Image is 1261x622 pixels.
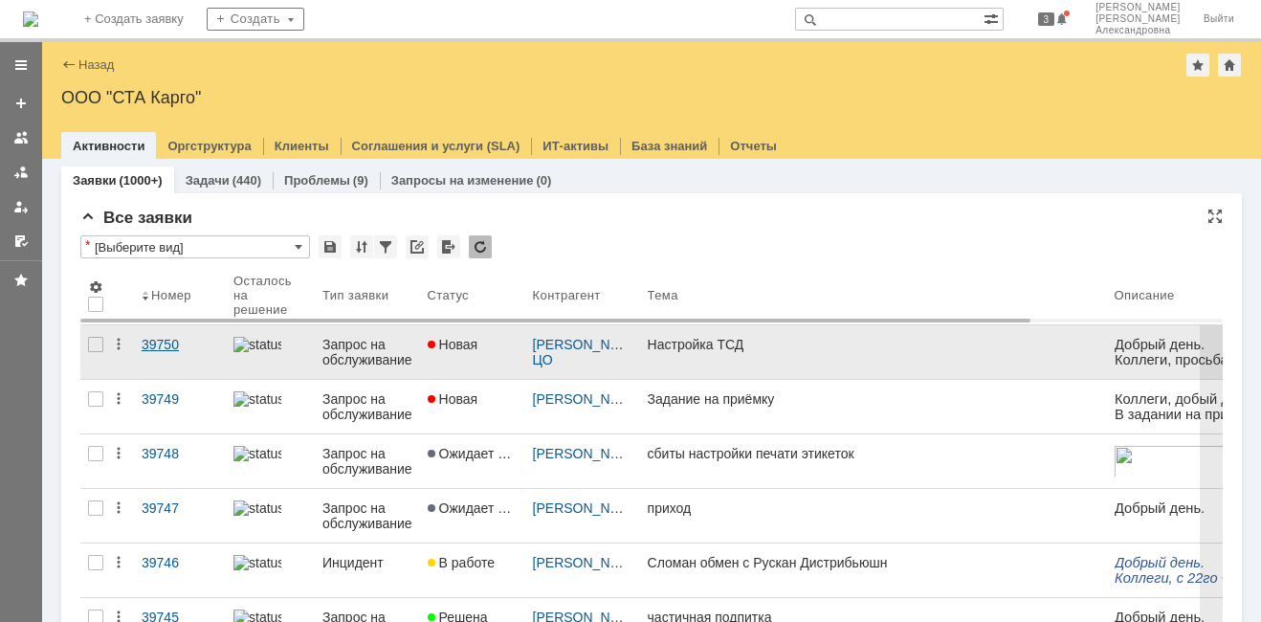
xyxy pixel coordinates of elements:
[19,49,89,64] span: 161106475
[542,139,608,153] a: ИТ-активы
[469,235,492,258] div: Обновлять список
[119,173,162,188] div: (1000+)
[97,526,150,542] span: stacargo
[100,323,103,339] span: .
[6,122,36,153] a: Заявки на командах
[3,204,72,215] span: [DATE] 0:00:00
[8,260,90,275] span: С уважением,
[1218,54,1241,77] div: Сделать домашней страницей
[6,157,36,188] a: Заявки в моей ответственности
[319,235,342,258] div: Сохранить вид
[226,266,315,325] th: Осталось на решение
[8,373,122,418] span: [PERSON_NAME][EMAIL_ADDRESS][DOMAIN_NAME]
[226,325,315,379] a: statusbar-100 (1).png
[322,555,412,570] div: Инцидент
[374,235,397,258] div: Фильтрация...
[31,332,100,347] span: TotalGroup
[648,391,1099,407] div: Задание на приёмку
[111,446,126,461] div: Действия
[533,555,632,570] div: /
[25,255,29,271] span: .
[100,332,103,347] span: .
[23,11,38,27] img: logo
[114,473,167,488] span: stacargo
[533,555,643,570] a: [PERSON_NAME]
[14,464,161,479] span: [GEOGRAPHIC_DATA]
[406,235,429,258] div: Скопировать ссылку на список
[142,446,218,461] div: 39748
[167,139,251,153] a: Оргструктура
[134,544,226,597] a: 39746
[109,255,122,271] span: ru
[26,271,31,286] span: -
[533,288,605,302] div: Контрагент
[8,308,163,339] span: ОП [GEOGRAPHIC_DATA] ООО «СТА Карго»
[428,555,495,570] span: В работе
[85,238,90,252] div: Настройки списка отличаются от сохраненных в виде
[31,271,100,286] span: TotalGroup
[428,446,617,461] span: Ожидает ответа контрагента
[55,430,69,445] span: @
[322,446,412,477] div: Запрос на обслуживание
[26,369,31,385] span: -
[1095,2,1181,13] span: [PERSON_NAME]
[6,226,36,256] a: Мои согласования
[648,288,679,302] div: Тема
[6,88,36,119] a: Создать заявку
[315,380,420,433] a: Запрос на обслуживание
[118,204,208,215] span: Частично отгружен
[428,288,470,302] div: Статус
[118,235,208,247] span: Частично отгружен
[428,500,617,516] span: Ожидает ответа контрагента
[428,391,478,407] span: Новая
[11,566,158,598] span: ОП г. [GEOGRAPHIC_DATA]
[142,391,218,407] div: 39749
[525,266,640,325] th: Контрагент
[1115,288,1176,302] div: Описание
[69,444,77,459] span: e
[284,173,350,188] a: Проблемы
[51,255,104,271] span: stacargo
[391,173,534,188] a: Запросы на изменение
[420,434,525,488] a: Ожидает ответа контрагента
[233,500,281,516] img: statusbar-100 (1).png
[104,255,108,271] span: .
[428,337,478,352] span: Новая
[322,288,388,302] div: Тип заявки
[8,419,139,433] span: www. [DOMAIN_NAME]
[640,544,1107,597] a: Сломан обмен с Рускан Дистрибьюшн
[14,542,126,557] span: [DOMAIN_NAME]
[55,278,69,294] span: @
[233,555,281,570] img: statusbar-100 (1).png
[11,344,158,375] span: ОП г. [GEOGRAPHIC_DATA]
[8,341,134,355] span: [STREET_ADDRESS]
[315,434,420,488] a: Запрос на обслуживание
[420,489,525,543] a: Ожидает ответа контрагента
[29,255,36,271] span: o
[36,268,155,283] span: 7797457 (доб.701)
[1038,12,1055,26] span: 3
[1207,209,1223,224] div: На всю страницу
[92,473,96,488] span: .
[10,506,250,568] img: download
[100,369,103,385] span: .
[420,544,525,597] a: В работе
[648,337,1099,352] div: Настройка ТСД
[11,567,101,583] span: С уважением,
[8,292,139,306] span: Руководитель склада
[100,473,114,488] span: @
[1095,13,1181,25] span: [PERSON_NAME]
[75,235,92,247] span: Нет
[103,332,130,347] span: com
[171,473,184,488] span: ru
[640,266,1107,325] th: Тема
[226,380,315,433] a: statusbar-100 (1).png
[65,444,69,459] span: .
[73,526,82,542] span: E
[11,328,133,344] span: ООО «СТА Карго»
[533,446,632,461] div: /
[111,555,126,570] div: Действия
[275,139,329,153] a: Клиенты
[533,500,643,516] a: [PERSON_NAME]
[533,500,632,516] div: /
